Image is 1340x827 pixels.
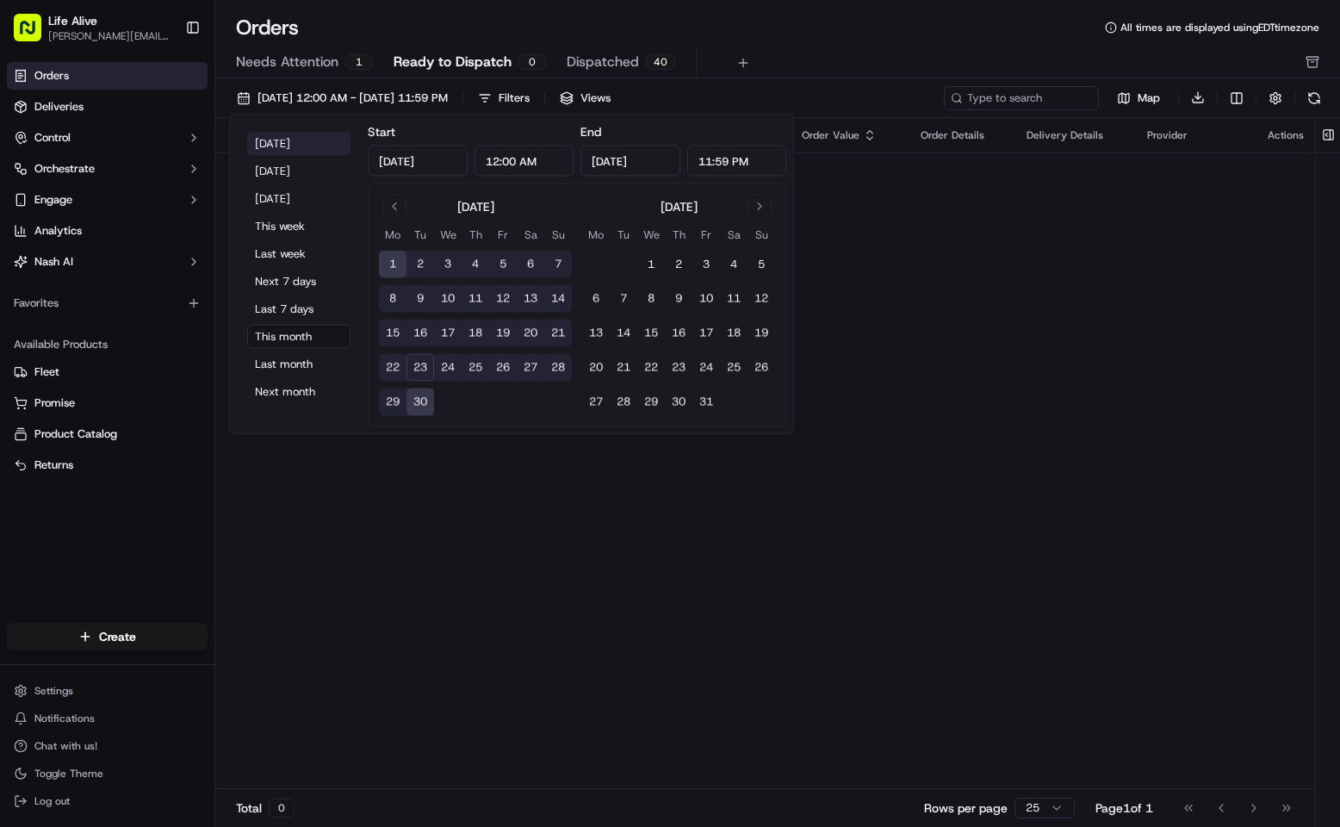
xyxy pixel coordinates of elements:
input: Got a question? Start typing here... [45,111,310,129]
button: Go to previous month [382,195,406,219]
button: 4 [720,251,748,278]
div: Start new chat [78,165,282,182]
p: Rows per page [924,799,1008,817]
div: Provider [1147,128,1240,142]
a: Promise [14,395,201,411]
button: 23 [665,354,692,382]
button: Settings [7,679,208,703]
th: Monday [582,226,610,244]
input: Date [580,146,680,177]
a: Returns [14,457,201,473]
span: [DATE] 12:00 AM - [DATE] 11:59 PM [257,90,448,106]
button: Next month [247,380,351,404]
button: 20 [517,320,544,347]
th: Tuesday [406,226,434,244]
div: [DATE] [457,198,494,215]
span: • [146,314,152,327]
button: Views [552,86,618,110]
button: 3 [692,251,720,278]
div: We're available if you need us! [78,182,237,196]
button: Start new chat [293,170,313,190]
button: Control [7,124,208,152]
button: 24 [692,354,720,382]
button: Refresh [1302,86,1326,110]
div: Delivery Details [1027,128,1120,142]
button: 5 [748,251,775,278]
span: Klarizel Pensader [53,314,142,327]
button: 27 [517,354,544,382]
div: 📗 [17,387,31,401]
span: [PERSON_NAME][EMAIL_ADDRESS][DOMAIN_NAME] [48,29,171,43]
span: • [146,267,152,281]
button: [DATE] [247,159,351,183]
img: Klarizel Pensader [17,251,45,278]
button: 19 [489,320,517,347]
button: Next 7 days [247,270,351,294]
img: 1724597045416-56b7ee45-8013-43a0-a6f9-03cb97ddad50 [36,165,67,196]
span: Ready to Dispatch [394,52,512,72]
div: Actions [1268,128,1304,142]
a: Fleet [14,364,201,380]
th: Saturday [517,226,544,244]
button: Toggle Theme [7,762,208,786]
button: Go to next month [748,195,772,219]
button: 15 [637,320,665,347]
span: Toggle Theme [34,767,103,780]
button: 6 [517,251,544,278]
div: Filters [499,90,530,106]
th: Sunday [544,226,572,244]
button: 25 [720,354,748,382]
button: 6 [582,285,610,313]
button: 4 [462,251,489,278]
th: Wednesday [434,226,462,244]
label: Start [368,124,395,140]
button: 23 [406,354,434,382]
div: Available Products [7,331,208,358]
button: 30 [665,389,692,416]
button: 22 [379,354,406,382]
span: [DATE] [155,267,190,281]
span: API Documentation [163,385,276,402]
div: 0 [518,54,546,70]
button: 8 [637,285,665,313]
button: 12 [489,285,517,313]
span: Analytics [34,223,82,239]
span: Life Alive [48,12,97,29]
button: 5 [489,251,517,278]
button: 1 [379,251,406,278]
th: Sunday [748,226,775,244]
span: Orchestrate [34,161,95,177]
button: 18 [462,320,489,347]
span: Settings [34,684,73,698]
span: Log out [34,794,70,808]
button: 12 [748,285,775,313]
label: End [580,124,601,140]
span: Promise [34,395,75,411]
img: Klarizel Pensader [17,297,45,325]
button: 15 [379,320,406,347]
span: Engage [34,192,72,208]
button: Life Alive[PERSON_NAME][EMAIL_ADDRESS][DOMAIN_NAME] [7,7,178,48]
button: Map [1106,88,1171,109]
button: Product Catalog [7,420,208,448]
div: 1 [345,54,373,70]
button: 17 [434,320,462,347]
button: 1 [637,251,665,278]
button: 30 [406,389,434,416]
button: Create [7,623,208,650]
button: 26 [748,354,775,382]
span: Control [34,130,71,146]
button: 31 [692,389,720,416]
button: 28 [544,354,572,382]
p: Welcome 👋 [17,69,313,96]
th: Monday [379,226,406,244]
div: [DATE] [661,198,698,215]
button: 11 [462,285,489,313]
th: Friday [692,226,720,244]
button: 8 [379,285,406,313]
button: 20 [582,354,610,382]
div: No results. [222,187,1311,201]
span: Needs Attention [236,52,338,72]
a: Analytics [7,217,208,245]
input: Time [475,146,574,177]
